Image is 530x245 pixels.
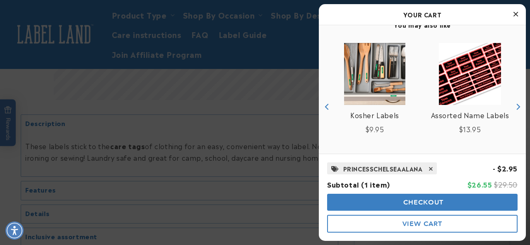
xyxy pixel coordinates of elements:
[343,163,423,174] span: PRINCESSCHELSEAALANA
[511,101,524,113] button: Next
[494,179,518,189] span: $29.50
[344,43,406,105] img: Kosher Labels - Label Land
[327,35,422,179] div: product
[459,124,481,134] span: $13.95
[509,8,522,21] button: Close Cart
[321,101,333,113] button: Previous
[467,179,492,189] span: $26.55
[5,221,24,240] div: Accessibility Menu
[401,198,444,206] span: Checkout
[7,23,111,39] button: Can these labels be used on uniforms?
[146,28,166,31] button: Close conversation starters
[439,43,501,105] img: Assorted Name Labels - Label Land
[327,194,518,211] button: cart
[402,220,442,228] span: View Cart
[7,11,120,21] textarea: Type your message here
[28,46,111,62] button: Do these labels need ironing?
[327,215,518,233] button: cart
[327,21,518,29] h4: You may also like
[327,8,518,21] h2: Your Cart
[431,109,509,121] a: View Assorted Name Labels
[493,163,518,173] span: - $2.95
[350,109,399,121] a: View Kosher Labels
[366,124,384,134] span: $9.95
[422,35,518,179] div: product
[327,179,390,189] span: Subtotal (1 item)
